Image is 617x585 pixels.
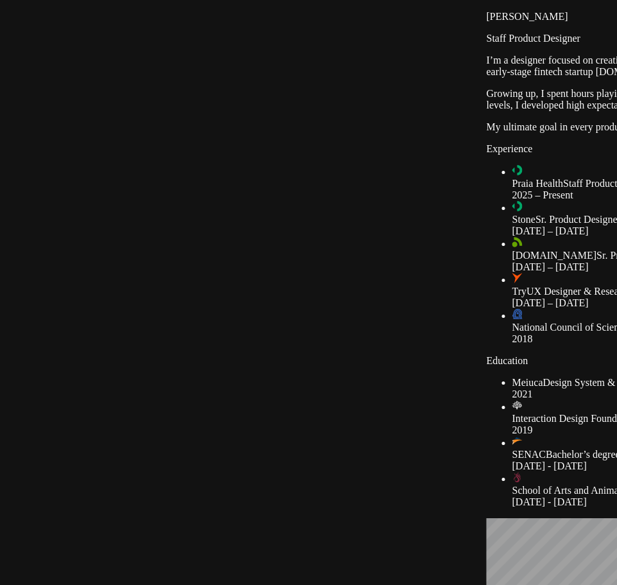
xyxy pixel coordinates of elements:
span: Try [512,286,527,297]
span: Praia Health [512,178,564,189]
span: Stone [512,214,535,225]
span: Meiuca [512,377,543,388]
span: SENAC [512,449,546,460]
span: [DOMAIN_NAME] [512,250,597,261]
